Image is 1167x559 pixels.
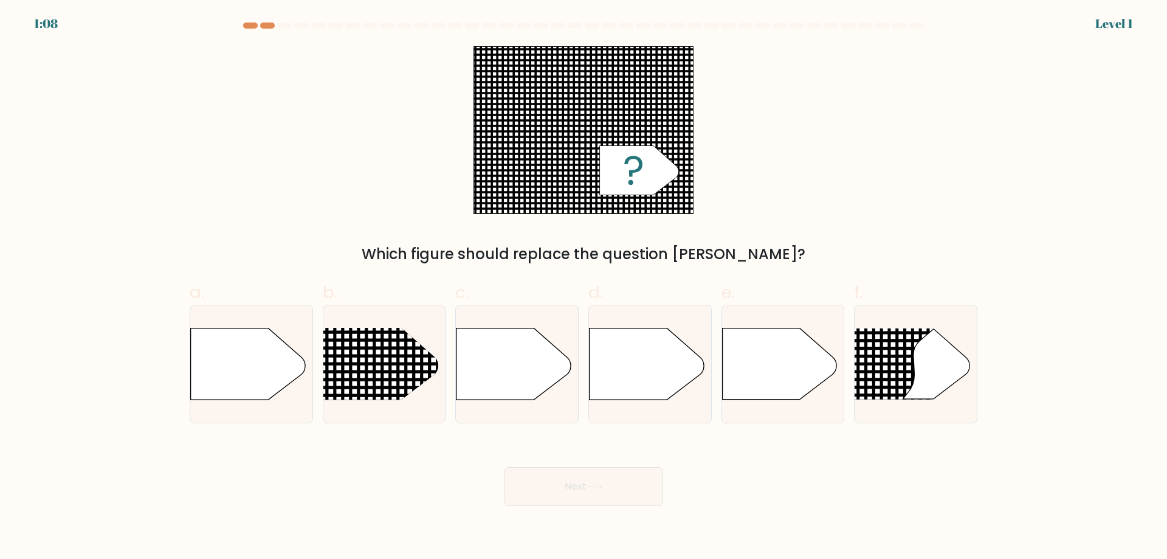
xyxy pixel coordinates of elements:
button: Next [504,467,663,506]
span: d. [588,280,603,304]
div: Level 1 [1095,15,1133,33]
span: f. [854,280,862,304]
span: b. [323,280,337,304]
span: a. [190,280,204,304]
div: 1:08 [34,15,58,33]
span: c. [455,280,469,304]
div: Which figure should replace the question [PERSON_NAME]? [197,243,970,265]
span: e. [721,280,735,304]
